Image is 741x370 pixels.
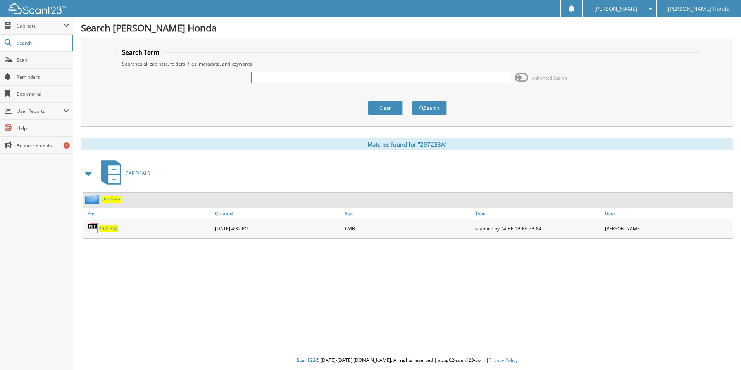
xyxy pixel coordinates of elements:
[603,221,733,236] div: [PERSON_NAME]
[17,22,64,29] span: Cabinets
[213,208,343,219] a: Created
[17,125,69,131] span: Help
[668,7,730,11] span: [PERSON_NAME] Honda
[81,21,733,34] h1: Search [PERSON_NAME] Honda
[17,40,68,46] span: Search
[73,351,741,370] div: © [DATE]-[DATE] [DOMAIN_NAME]. All rights reserved | appg02-scan123-com |
[532,75,567,81] span: Advanced Search
[87,223,99,234] img: PDF.png
[118,61,696,67] div: Searches all cabinets, folders, files, metadata, and keywords
[213,221,343,236] div: [DATE] 4:32 PM
[368,101,403,115] button: Clear
[99,225,118,232] a: 297233A
[473,208,603,219] a: Type
[126,170,150,176] span: CAR DEALS
[97,158,150,188] a: CAR DEALS
[343,208,473,219] a: Size
[473,221,603,236] div: scanned by 04-BF-1B-FE-7B-84
[8,3,66,14] img: scan123-logo-white.svg
[297,357,315,363] span: Scan123
[603,208,733,219] a: User
[17,91,69,97] span: Bookmarks
[83,208,213,219] a: File
[118,48,163,57] legend: Search Term
[64,142,70,149] div: 1
[412,101,447,115] button: Search
[489,357,518,363] a: Privacy Policy
[17,74,69,80] span: Reminders
[17,57,69,63] span: Scan
[81,138,733,150] div: Matches found for "297233A"
[17,108,64,114] span: User Reports
[594,7,638,11] span: [PERSON_NAME]
[343,221,473,236] div: 6MB
[85,195,101,204] img: folder2.png
[17,142,69,149] span: Announcements
[101,196,121,203] a: 297233A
